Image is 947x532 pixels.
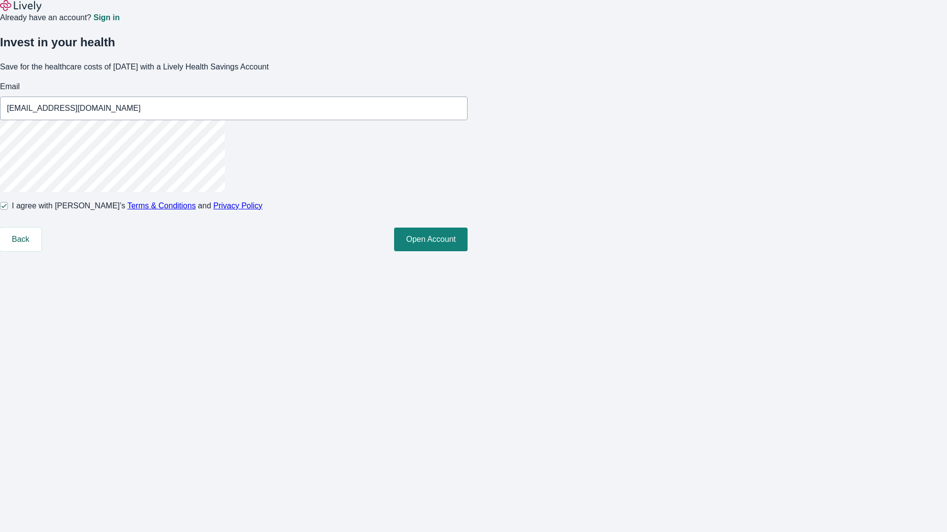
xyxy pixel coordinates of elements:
[93,14,119,22] a: Sign in
[394,228,468,251] button: Open Account
[214,201,263,210] a: Privacy Policy
[127,201,196,210] a: Terms & Conditions
[12,200,262,212] span: I agree with [PERSON_NAME]’s and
